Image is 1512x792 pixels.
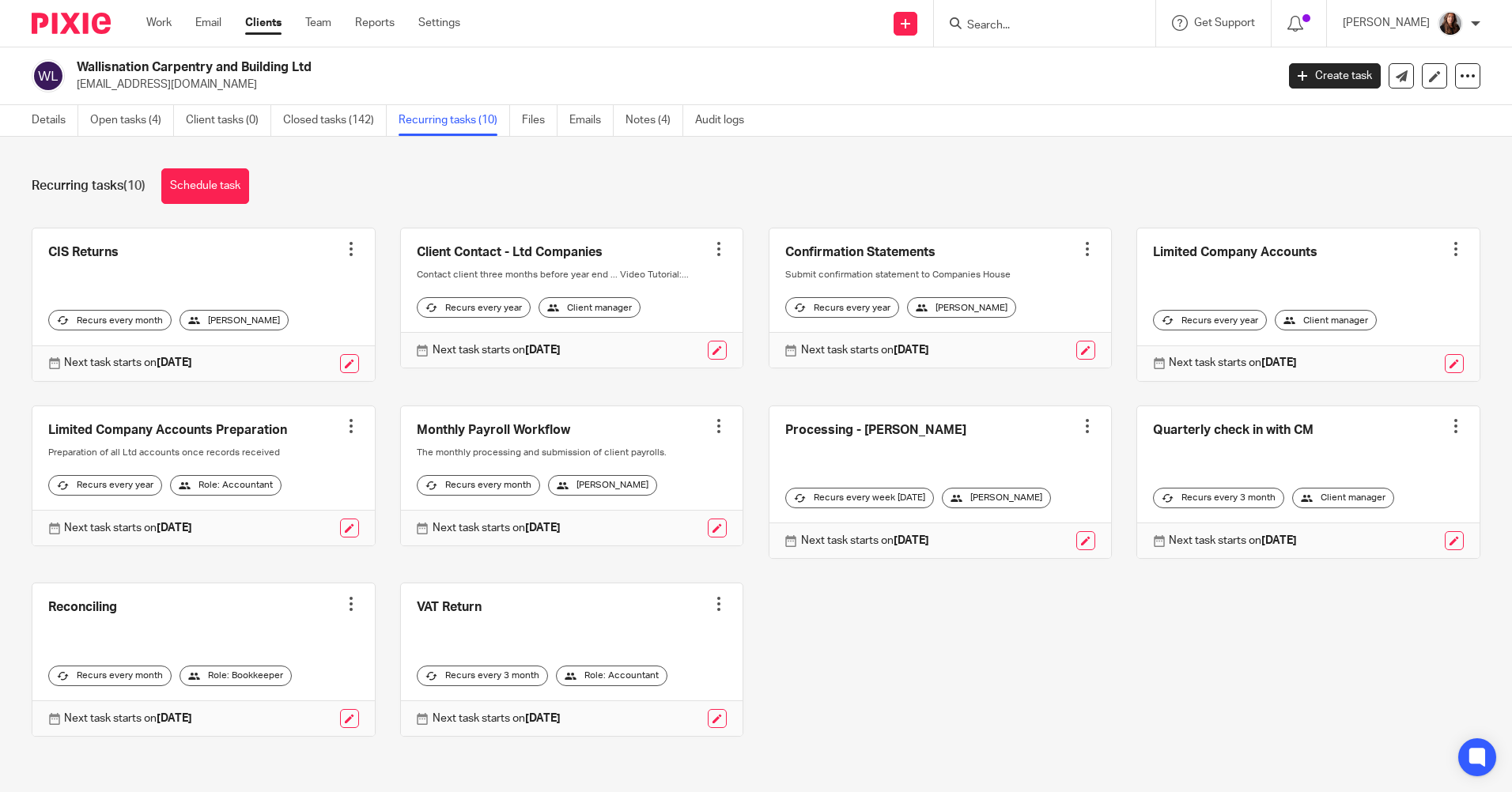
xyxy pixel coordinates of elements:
[1153,310,1267,330] div: Recurs every year
[161,168,249,204] a: Schedule task
[48,310,172,330] div: Recurs every month
[32,59,65,92] img: svg%3E
[1194,17,1255,28] span: Get Support
[48,666,172,686] div: Recurs every month
[1438,11,1463,36] img: IMG_0011.jpg
[417,297,531,318] div: Recurs every year
[77,59,1027,76] h2: Wallisnation Carpentry and Building Ltd
[1292,488,1394,508] div: Client manager
[157,713,192,724] strong: [DATE]
[801,342,929,358] p: Next task starts on
[417,475,540,496] div: Recurs every month
[966,19,1108,33] input: Search
[64,355,192,371] p: Next task starts on
[64,520,192,536] p: Next task starts on
[894,535,929,546] strong: [DATE]
[418,15,460,31] a: Settings
[1343,15,1430,31] p: [PERSON_NAME]
[785,488,934,508] div: Recurs every week [DATE]
[195,15,221,31] a: Email
[525,713,561,724] strong: [DATE]
[785,297,899,318] div: Recurs every year
[355,15,395,31] a: Reports
[245,15,282,31] a: Clients
[32,13,111,34] img: Pixie
[1261,535,1297,546] strong: [DATE]
[548,475,657,496] div: [PERSON_NAME]
[48,475,162,496] div: Recurs every year
[556,666,667,686] div: Role: Accountant
[32,105,78,136] a: Details
[433,342,561,358] p: Next task starts on
[433,520,561,536] p: Next task starts on
[626,105,683,136] a: Notes (4)
[1289,63,1381,89] a: Create task
[64,711,192,726] p: Next task starts on
[305,15,331,31] a: Team
[283,105,387,136] a: Closed tasks (142)
[1275,310,1377,330] div: Client manager
[180,310,289,330] div: [PERSON_NAME]
[1169,355,1297,371] p: Next task starts on
[1153,488,1284,508] div: Recurs every 3 month
[801,533,929,549] p: Next task starts on
[157,522,192,534] strong: [DATE]
[123,179,146,192] span: (10)
[942,488,1051,508] div: [PERSON_NAME]
[399,105,510,136] a: Recurring tasks (10)
[907,297,1016,318] div: [PERSON_NAME]
[695,105,756,136] a: Audit logs
[77,77,1265,92] p: [EMAIL_ADDRESS][DOMAIN_NAME]
[894,345,929,356] strong: [DATE]
[522,105,558,136] a: Files
[525,345,561,356] strong: [DATE]
[1169,533,1297,549] p: Next task starts on
[433,711,561,726] p: Next task starts on
[180,666,292,686] div: Role: Bookkeeper
[90,105,174,136] a: Open tasks (4)
[569,105,614,136] a: Emails
[170,475,282,496] div: Role: Accountant
[146,15,172,31] a: Work
[525,522,561,534] strong: [DATE]
[417,666,548,686] div: Recurs every 3 month
[1261,357,1297,368] strong: [DATE]
[186,105,271,136] a: Client tasks (0)
[157,357,192,368] strong: [DATE]
[32,178,146,194] h1: Recurring tasks
[539,297,641,318] div: Client manager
